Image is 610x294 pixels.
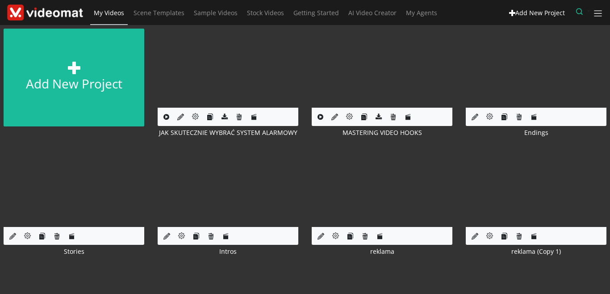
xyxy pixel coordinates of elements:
[312,128,452,137] div: MASTERING VIDEO HOOKS
[312,247,452,256] div: reklama
[4,29,144,126] a: Add new project
[505,5,569,21] a: Add New Project
[466,247,606,256] div: reklama (Copy 1)
[466,128,606,137] div: Endings
[247,8,284,17] span: Stock Videos
[158,247,298,256] div: Intros
[194,8,238,17] span: Sample Videos
[4,247,144,256] div: Stories
[134,8,184,17] span: Scene Templates
[515,8,565,17] span: Add New Project
[158,29,298,108] img: index.php
[4,148,144,227] img: index.php
[7,4,83,21] img: Theme-Logo
[312,29,452,108] img: index.php
[94,8,124,17] span: My Videos
[466,148,606,227] img: index.php
[158,148,298,227] img: index.php
[348,8,397,17] span: AI Video Creator
[466,29,606,108] img: index.php
[293,8,339,17] span: Getting Started
[406,8,437,17] span: My Agents
[158,128,298,137] div: JAK SKUTECZNIE WYBRAĆ SYSTEM ALARMOWY
[312,148,452,227] img: index.php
